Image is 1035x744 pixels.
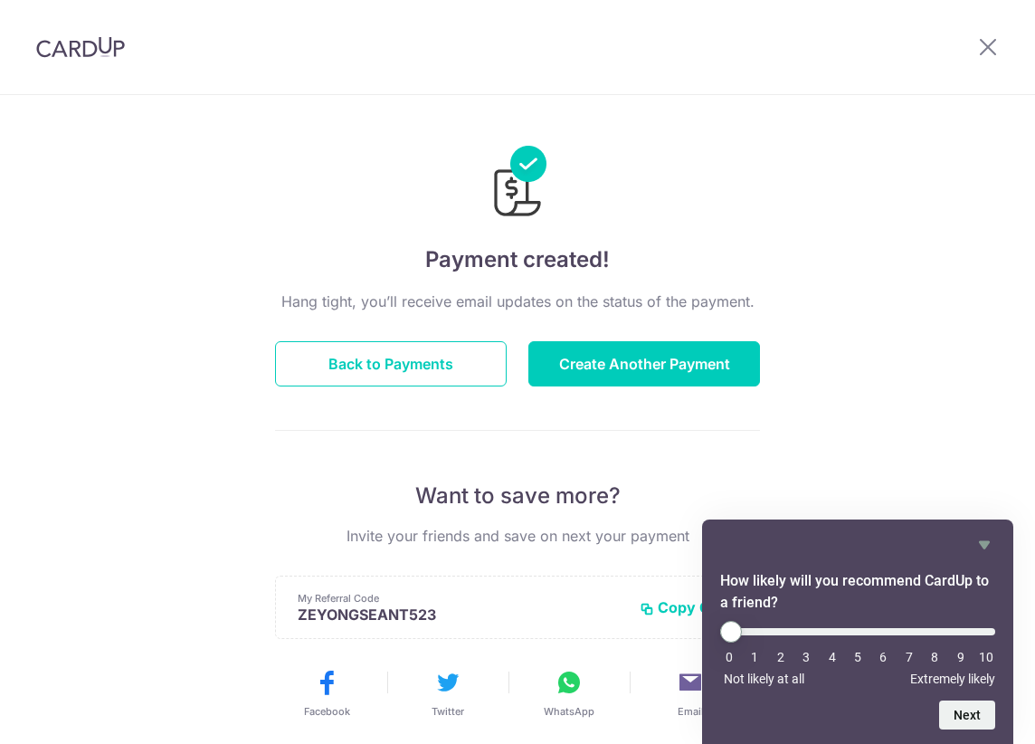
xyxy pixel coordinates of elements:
[394,668,501,719] button: Twitter
[275,291,760,312] p: Hang tight, you’ll receive email updates on the status of the payment.
[797,650,815,664] li: 3
[849,650,867,664] li: 5
[637,668,744,719] button: Email
[874,650,892,664] li: 6
[823,650,841,664] li: 4
[298,591,625,606] p: My Referral Code
[910,672,995,686] span: Extremely likely
[720,534,995,730] div: How likely will you recommend CardUp to a friend? Select an option from 0 to 10, with 0 being Not...
[678,704,704,719] span: Email
[724,672,804,686] span: Not likely at all
[977,650,995,664] li: 10
[489,146,546,222] img: Payments
[298,606,625,624] p: ZEYONGSEANT523
[275,243,760,276] h4: Payment created!
[275,482,760,510] p: Want to save more?
[304,704,350,719] span: Facebook
[275,341,507,386] button: Back to Payments
[973,534,995,556] button: Hide survey
[275,525,760,547] p: Invite your friends and save on next your payment
[640,598,737,616] button: Copy Code
[900,650,918,664] li: 7
[516,668,622,719] button: WhatsApp
[432,704,464,719] span: Twitter
[720,621,995,686] div: How likely will you recommend CardUp to a friend? Select an option from 0 to 10, with 0 being Not...
[745,650,764,664] li: 1
[720,570,995,614] h2: How likely will you recommend CardUp to a friend? Select an option from 0 to 10, with 0 being Not...
[939,701,995,730] button: Next question
[720,650,738,664] li: 0
[926,650,944,664] li: 8
[528,341,760,386] button: Create Another Payment
[952,650,970,664] li: 9
[273,668,380,719] button: Facebook
[544,704,594,719] span: WhatsApp
[772,650,790,664] li: 2
[36,36,125,58] img: CardUp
